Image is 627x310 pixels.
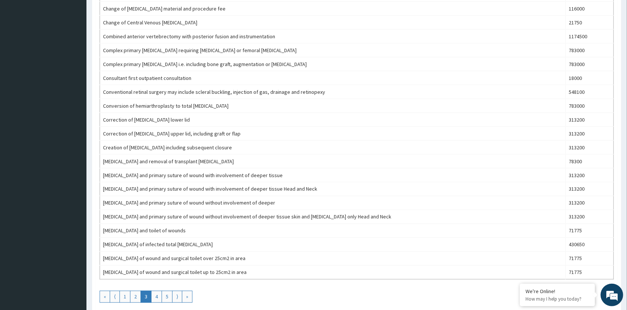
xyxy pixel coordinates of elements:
a: Go to page number 5 [162,291,173,303]
a: Go to page number 3 [141,291,151,303]
img: d_794563401_company_1708531726252_794563401 [14,38,30,56]
td: 71775 [565,252,613,266]
td: 313200 [565,210,613,224]
td: 313200 [565,141,613,155]
a: Go to previous page [110,291,120,303]
td: 71775 [565,224,613,238]
p: How may I help you today? [526,296,589,302]
td: 1174500 [565,30,613,44]
td: Creation of [MEDICAL_DATA] including subsequent closure [100,141,566,155]
td: Correction of [MEDICAL_DATA] upper lid, including graft or flap [100,127,566,141]
td: Change of Central Venous [MEDICAL_DATA] [100,16,566,30]
td: Conventional retinal surgery may include scleral buckling, injection of gas, drainage and retinopexy [100,85,566,99]
td: Change of [MEDICAL_DATA] material and procedure fee [100,2,566,16]
a: Go to last page [182,291,192,303]
td: [MEDICAL_DATA] and primary suture of wound without involvement of deeper [100,196,566,210]
td: 313200 [565,127,613,141]
td: Conversion of hemiarthroplasty to total [MEDICAL_DATA] [100,99,566,113]
td: [MEDICAL_DATA] of wound and surgical toilet over 25cm2 in area [100,252,566,266]
textarea: Type your message and hit 'Enter' [4,205,143,231]
td: 430650 [565,238,613,252]
td: 783000 [565,44,613,57]
td: [MEDICAL_DATA] and removal of transplant [MEDICAL_DATA] [100,155,566,169]
a: Go to page number 1 [120,291,130,303]
td: 313200 [565,169,613,182]
td: 313200 [565,196,613,210]
td: Combined anterior vertebrectomy with posterior fusion and instrumentation [100,30,566,44]
td: [MEDICAL_DATA] and primary suture of wound with involvement of deeper tissue [100,169,566,182]
td: Consultant first outpatient consultation [100,71,566,85]
div: Minimize live chat window [123,4,141,22]
a: Go to next page [172,291,182,303]
td: 18000 [565,71,613,85]
span: We're online! [44,95,104,170]
td: 783000 [565,57,613,71]
a: Go to first page [100,291,110,303]
td: 116000 [565,2,613,16]
td: 548100 [565,85,613,99]
td: 78300 [565,155,613,169]
td: [MEDICAL_DATA] of wound and surgical toilet up to 25cm2 in area [100,266,566,280]
td: 21750 [565,16,613,30]
td: [MEDICAL_DATA] and toilet of wounds [100,224,566,238]
a: Go to page number 4 [151,291,162,303]
td: Complex primary [MEDICAL_DATA] i.e. including bone graft, augmentation or [MEDICAL_DATA] [100,57,566,71]
div: Chat with us now [39,42,126,52]
td: Correction of [MEDICAL_DATA] lower lid [100,113,566,127]
td: [MEDICAL_DATA] of infected total [MEDICAL_DATA] [100,238,566,252]
td: 71775 [565,266,613,280]
a: Go to page number 2 [130,291,141,303]
td: 783000 [565,99,613,113]
div: We're Online! [526,288,589,295]
td: [MEDICAL_DATA] and primary suture of wound with involvement of deeper tissue Head and Neck [100,182,566,196]
td: [MEDICAL_DATA] and primary suture of wound without involvement of deeper tissue skin and [MEDICAL... [100,210,566,224]
td: 313200 [565,182,613,196]
td: Complex primary [MEDICAL_DATA] requiring [MEDICAL_DATA] or femoral [MEDICAL_DATA] [100,44,566,57]
td: 313200 [565,113,613,127]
